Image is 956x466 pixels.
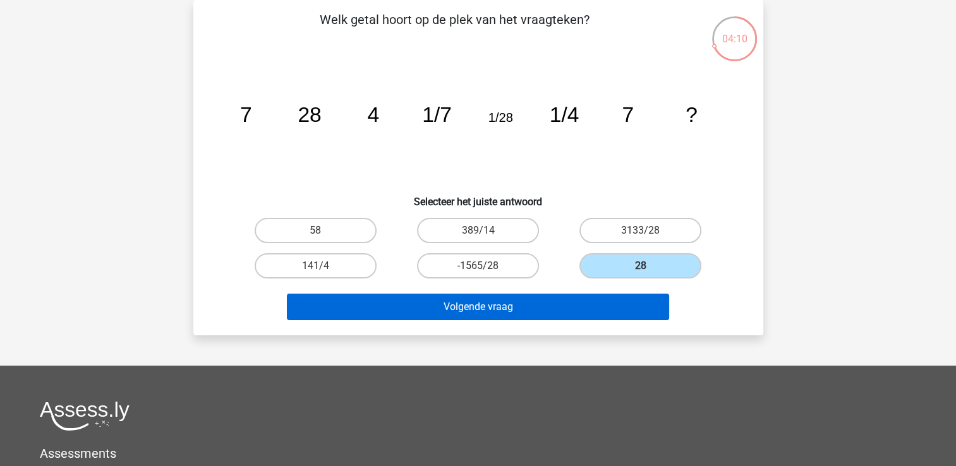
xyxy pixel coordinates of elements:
label: 3133/28 [579,218,701,243]
h6: Selecteer het juiste antwoord [214,186,743,208]
tspan: 7 [622,103,634,126]
label: 28 [579,253,701,278]
label: 58 [255,218,377,243]
p: Welk getal hoort op de plek van het vraagteken? [214,10,696,48]
tspan: 28 [298,103,321,126]
label: 389/14 [417,218,539,243]
tspan: 1/7 [422,103,452,126]
button: Volgende vraag [287,294,669,320]
tspan: 1/28 [488,111,512,124]
tspan: ? [686,103,698,126]
label: 141/4 [255,253,377,278]
div: 04:10 [711,15,758,47]
tspan: 1/4 [549,103,579,126]
h5: Assessments [40,446,916,461]
label: -1565/28 [417,253,539,278]
tspan: 4 [367,103,379,126]
tspan: 7 [239,103,251,126]
img: Assessly logo [40,401,130,431]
